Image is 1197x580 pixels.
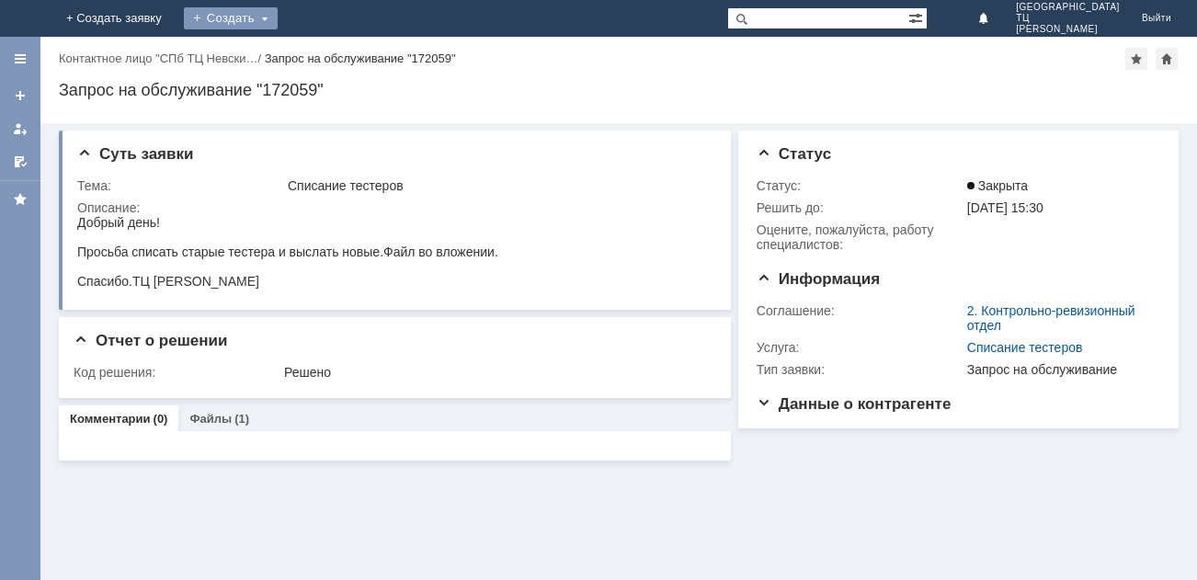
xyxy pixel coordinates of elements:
span: ТЦ [1016,13,1120,24]
span: Закрыта [967,178,1028,193]
div: Сделать домашней страницей [1156,48,1178,70]
div: Услуга: [757,340,963,355]
span: Расширенный поиск [908,8,927,26]
a: Контактное лицо "СПб ТЦ Невски… [59,51,257,65]
div: Добавить в избранное [1125,48,1147,70]
a: Мои согласования [6,147,35,176]
a: Мои заявки [6,114,35,143]
div: Запрос на обслуживание "172059" [59,81,1179,99]
span: [DATE] 15:30 [967,200,1043,215]
span: Статус [757,145,831,163]
a: Комментарии [70,412,151,426]
div: Oцените, пожалуйста, работу специалистов: [757,222,963,252]
span: Данные о контрагенте [757,395,952,413]
span: Информация [757,270,880,288]
a: Файлы [189,412,232,426]
div: Описание: [77,200,710,215]
span: [PERSON_NAME] [1016,24,1120,35]
div: Соглашение: [757,303,963,318]
div: Списание тестеров [288,178,706,193]
div: Код решения: [74,365,280,380]
a: 2. Контрольно-ревизионный отдел [967,303,1135,333]
div: Решить до: [757,200,963,215]
div: (1) [234,412,249,426]
div: (0) [154,412,168,426]
div: Запрос на обслуживание [967,362,1153,377]
span: Отчет о решении [74,332,227,349]
span: Суть заявки [77,145,193,163]
span: [GEOGRAPHIC_DATA] [1016,2,1120,13]
div: Статус: [757,178,963,193]
div: / [59,51,265,65]
a: Списание тестеров [967,340,1083,355]
div: Тема: [77,178,284,193]
div: Решено [284,365,706,380]
div: Тип заявки: [757,362,963,377]
a: Создать заявку [6,81,35,110]
div: Запрос на обслуживание "172059" [265,51,456,65]
div: Создать [184,7,278,29]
